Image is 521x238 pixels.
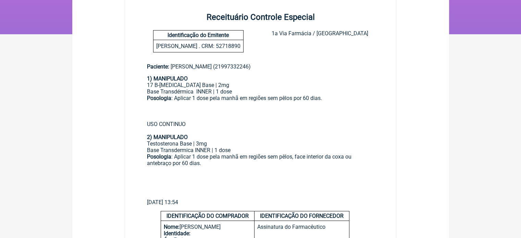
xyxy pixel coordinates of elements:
strong: 1) MANIPULADO [147,75,188,82]
strong: 2) MANIPULADO [147,134,188,140]
h4: IDENTIFICAÇÃO DO FORNECEDOR [255,211,349,221]
div: Testosterona Base | 3mg [147,140,374,147]
strong: Posologia [147,153,171,160]
h4: Identificação do Emitente [153,30,243,40]
b: Identidade: [164,230,190,237]
h4: IDENTIFICAÇÃO DO COMPRADOR [161,211,254,221]
strong: Posologia [147,95,171,101]
div: [DATE] 13:54 [147,199,374,205]
span: Paciente: [147,63,169,70]
div: Base Transdermica INNER | 1 dose [147,147,374,153]
div: [PERSON_NAME] [164,224,251,230]
h2: Receituário Controle Especial [125,12,396,22]
div: : Aplicar 1 dose pela manhã em regiões sem pêlos por 60 dias. USO CONTINUO [147,95,374,140]
div: 17 B-[MEDICAL_DATA] Base | 2mg [147,82,374,88]
b: Nome: [164,224,179,230]
div: : Aplicar 1 dose pela manhã em regiões sem pêlos, face interior da coxa ou antebraço por 60 dias. [147,153,374,173]
div: 1a Via Farmácia / [GEOGRAPHIC_DATA] [271,30,368,52]
div: Base Transdérmica INNER | 1 dose [147,88,374,95]
p: [PERSON_NAME] . CRM: 52718890 [153,40,243,52]
div: [PERSON_NAME] (21997332246) [147,63,374,70]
